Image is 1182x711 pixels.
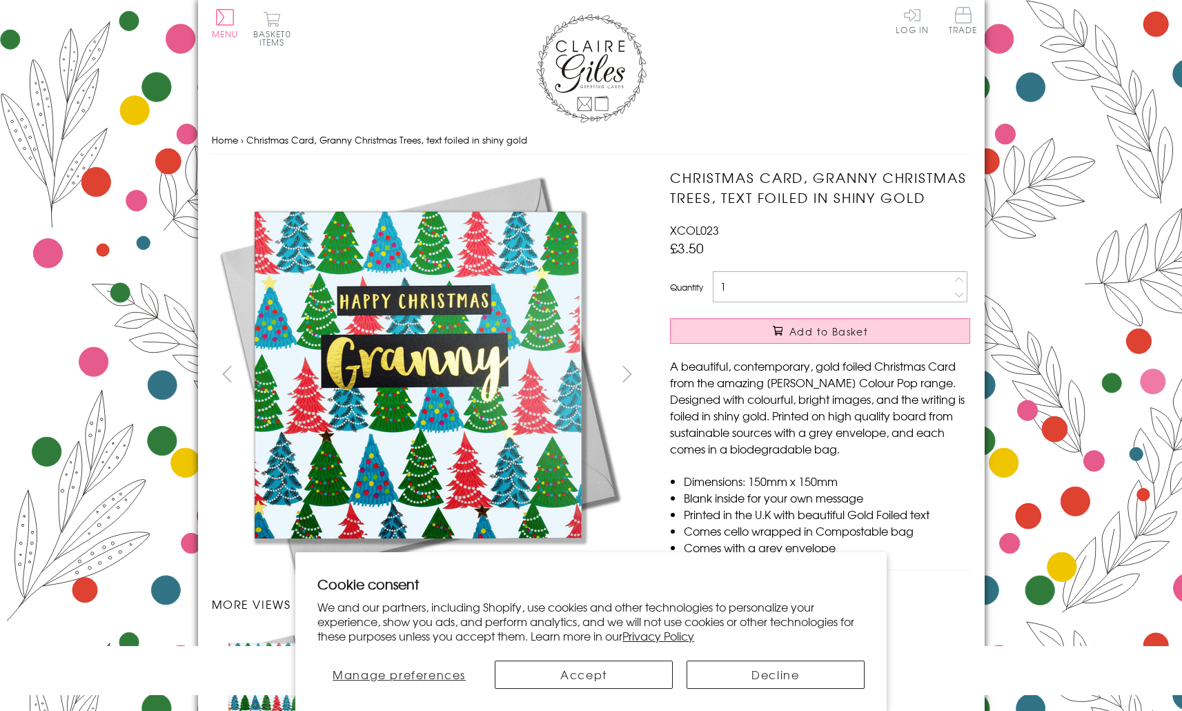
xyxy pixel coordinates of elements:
[495,661,673,689] button: Accept
[670,318,970,344] button: Add to Basket
[896,7,929,34] a: Log In
[684,539,970,556] li: Comes with a grey envelope
[317,661,481,689] button: Manage preferences
[317,574,865,594] h2: Cookie consent
[949,7,978,34] span: Trade
[789,324,868,338] span: Add to Basket
[684,489,970,506] li: Blank inside for your own message
[684,506,970,523] li: Printed in the U.K with beautiful Gold Foiled text
[212,596,643,612] h3: More views
[212,133,238,146] a: Home
[949,7,978,37] a: Trade
[687,661,865,689] button: Decline
[212,126,971,155] nav: breadcrumbs
[670,281,703,293] label: Quantity
[536,14,647,123] img: Claire Giles Greetings Cards
[259,28,291,48] span: 0 items
[670,238,704,257] span: £3.50
[684,523,970,539] li: Comes cello wrapped in Compostable bag
[333,666,466,683] span: Manage preferences
[670,358,970,457] p: A beautiful, contemporary, gold foiled Christmas Card from the amazing [PERSON_NAME] Colour Pop r...
[670,222,719,238] span: XCOL023
[211,168,625,582] img: Christmas Card, Granny Christmas Trees, text foiled in shiny gold
[212,9,239,38] button: Menu
[611,358,642,389] button: next
[253,11,291,46] button: Basket0 items
[642,168,1056,582] img: Christmas Card, Granny Christmas Trees, text foiled in shiny gold
[246,133,527,146] span: Christmas Card, Granny Christmas Trees, text foiled in shiny gold
[317,600,865,643] p: We and our partners, including Shopify, use cookies and other technologies to personalize your ex...
[670,168,970,208] h1: Christmas Card, Granny Christmas Trees, text foiled in shiny gold
[622,627,694,644] a: Privacy Policy
[684,473,970,489] li: Dimensions: 150mm x 150mm
[241,133,244,146] span: ›
[212,358,243,389] button: prev
[212,28,239,40] span: Menu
